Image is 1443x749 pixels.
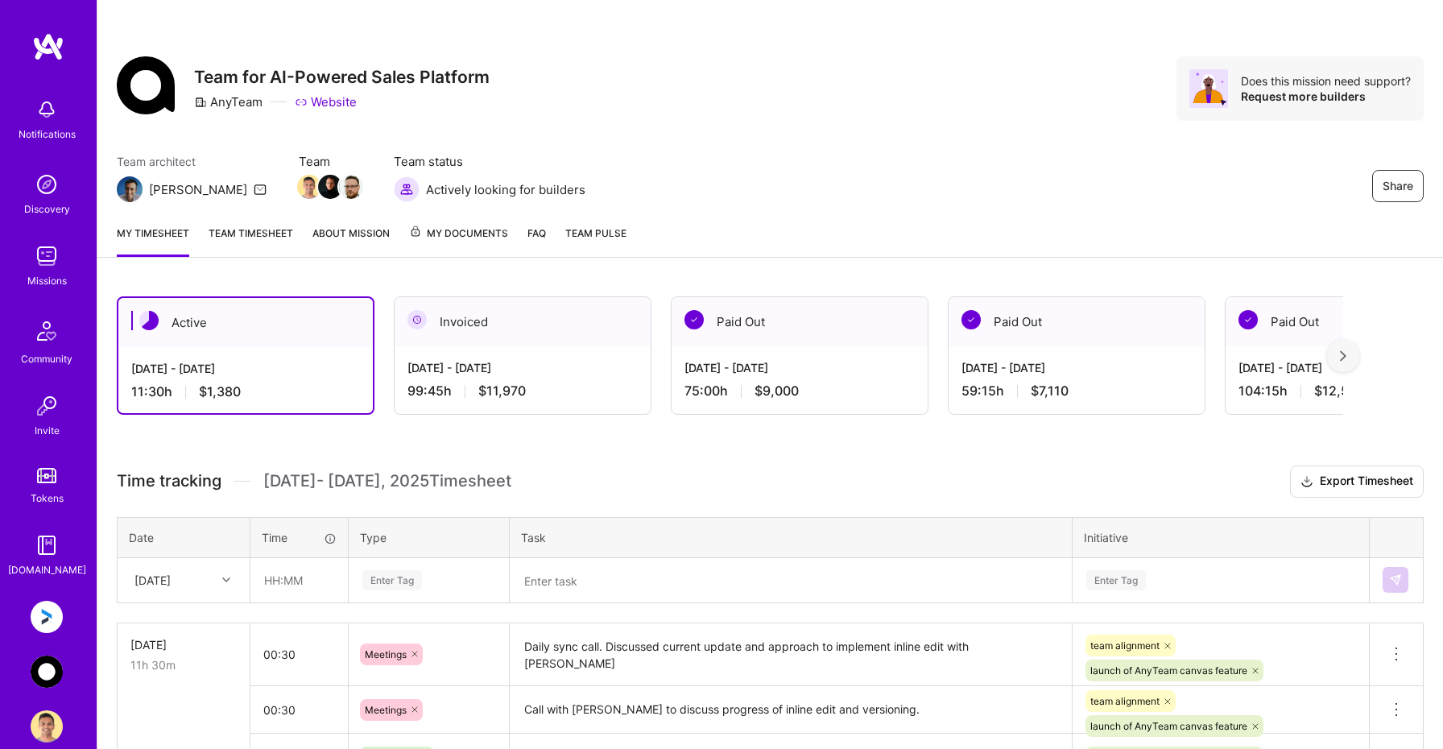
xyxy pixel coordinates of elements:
[1189,69,1228,108] img: Avatar
[194,93,263,110] div: AnyTeam
[31,93,63,126] img: bell
[684,310,704,329] img: Paid Out
[1090,695,1160,707] span: team alignment
[1241,89,1411,104] div: Request more builders
[961,310,981,329] img: Paid Out
[527,225,546,257] a: FAQ
[1090,639,1160,652] span: team alignment
[297,175,321,199] img: Team Member Avatar
[961,359,1192,376] div: [DATE] - [DATE]
[254,183,267,196] i: icon Mail
[31,168,63,201] img: discovery
[194,96,207,109] i: icon CompanyGray
[35,422,60,439] div: Invite
[349,517,510,557] th: Type
[31,710,63,743] img: User Avatar
[299,173,320,201] a: Team Member Avatar
[1090,664,1247,677] span: launch of AnyTeam canvas feature
[250,689,348,731] input: HH:MM
[209,225,293,257] a: Team timesheet
[117,225,189,257] a: My timesheet
[130,656,237,673] div: 11h 30m
[320,173,341,201] a: Team Member Avatar
[299,153,362,170] span: Team
[139,311,159,330] img: Active
[31,240,63,272] img: teamwork
[1290,466,1424,498] button: Export Timesheet
[407,310,427,329] img: Invoiced
[31,529,63,561] img: guide book
[1241,73,1411,89] div: Does this mission need support?
[565,227,626,239] span: Team Pulse
[149,181,247,198] div: [PERSON_NAME]
[511,625,1070,685] textarea: Daily sync call. Discussed current update and approach to implement inline edit with [PERSON_NAME]
[341,173,362,201] a: Team Member Avatar
[312,225,390,257] a: About Mission
[199,383,241,400] span: $1,380
[27,272,67,289] div: Missions
[394,153,585,170] span: Team status
[478,383,526,399] span: $11,970
[262,529,337,546] div: Time
[32,32,64,61] img: logo
[511,688,1070,732] textarea: Call with [PERSON_NAME] to discuss progress of inline edit and versioning.
[24,201,70,217] div: Discovery
[407,359,638,376] div: [DATE] - [DATE]
[31,390,63,422] img: Invite
[395,297,651,346] div: Invoiced
[961,383,1192,399] div: 59:15 h
[426,181,585,198] span: Actively looking for builders
[118,517,250,557] th: Date
[394,176,420,202] img: Actively looking for builders
[19,126,76,143] div: Notifications
[263,471,511,491] span: [DATE] - [DATE] , 2025 Timesheet
[194,67,490,87] h3: Team for AI-Powered Sales Platform
[1372,170,1424,202] button: Share
[131,360,360,377] div: [DATE] - [DATE]
[407,383,638,399] div: 99:45 h
[1389,573,1402,586] img: Submit
[362,568,422,593] div: Enter Tag
[134,572,171,589] div: [DATE]
[1086,568,1146,593] div: Enter Tag
[1084,529,1358,546] div: Initiative
[222,576,230,584] i: icon Chevron
[250,633,348,676] input: HH:MM
[27,656,67,688] a: AnyTeam: Team for AI-Powered Sales Platform
[31,490,64,507] div: Tokens
[21,350,72,367] div: Community
[1340,350,1346,362] img: right
[118,298,373,347] div: Active
[318,175,342,199] img: Team Member Avatar
[251,559,347,602] input: HH:MM
[131,383,360,400] div: 11:30 h
[117,471,221,491] span: Time tracking
[755,383,799,399] span: $9,000
[565,225,626,257] a: Team Pulse
[1238,310,1258,329] img: Paid Out
[409,225,508,257] a: My Documents
[117,176,143,202] img: Team Architect
[510,517,1073,557] th: Task
[117,56,175,114] img: Company Logo
[339,175,363,199] img: Team Member Avatar
[409,225,508,242] span: My Documents
[27,710,67,743] a: User Avatar
[684,383,915,399] div: 75:00 h
[1300,474,1313,490] i: icon Download
[1031,383,1069,399] span: $7,110
[27,312,66,350] img: Community
[31,656,63,688] img: AnyTeam: Team for AI-Powered Sales Platform
[130,636,237,653] div: [DATE]
[117,153,267,170] span: Team architect
[1314,383,1363,399] span: $12,510
[1090,720,1247,732] span: launch of AnyTeam canvas feature
[27,601,67,633] a: Anguleris: BIMsmart AI MVP
[8,561,86,578] div: [DOMAIN_NAME]
[684,359,915,376] div: [DATE] - [DATE]
[672,297,928,346] div: Paid Out
[365,648,407,660] span: Meetings
[365,704,407,716] span: Meetings
[37,468,56,483] img: tokens
[949,297,1205,346] div: Paid Out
